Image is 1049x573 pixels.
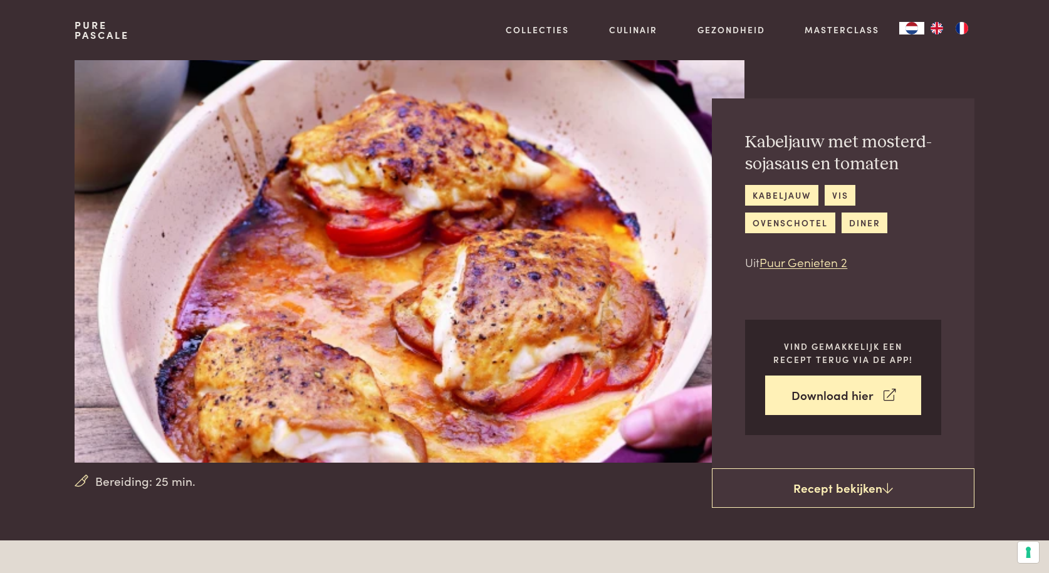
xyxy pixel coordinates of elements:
[759,253,847,270] a: Puur Genieten 2
[95,472,196,490] span: Bereiding: 25 min.
[745,213,835,233] a: ovenschotel
[75,20,129,40] a: PurePascale
[825,185,855,206] a: vis
[924,22,974,34] ul: Language list
[765,340,921,365] p: Vind gemakkelijk een recept terug via de app!
[745,185,818,206] a: kabeljauw
[1018,542,1039,563] button: Uw voorkeuren voor toestemming voor trackingtechnologieën
[842,213,887,233] a: diner
[697,23,765,36] a: Gezondheid
[506,23,569,36] a: Collecties
[899,22,974,34] aside: Language selected: Nederlands
[924,22,949,34] a: EN
[899,22,924,34] a: NL
[949,22,974,34] a: FR
[609,23,657,36] a: Culinair
[765,376,921,415] a: Download hier
[745,253,941,271] p: Uit
[75,60,744,463] img: Kabeljauw met mosterd-sojasaus en tomaten
[745,132,941,175] h2: Kabeljauw met mosterd-sojasaus en tomaten
[899,22,924,34] div: Language
[805,23,879,36] a: Masterclass
[712,468,974,508] a: Recept bekijken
